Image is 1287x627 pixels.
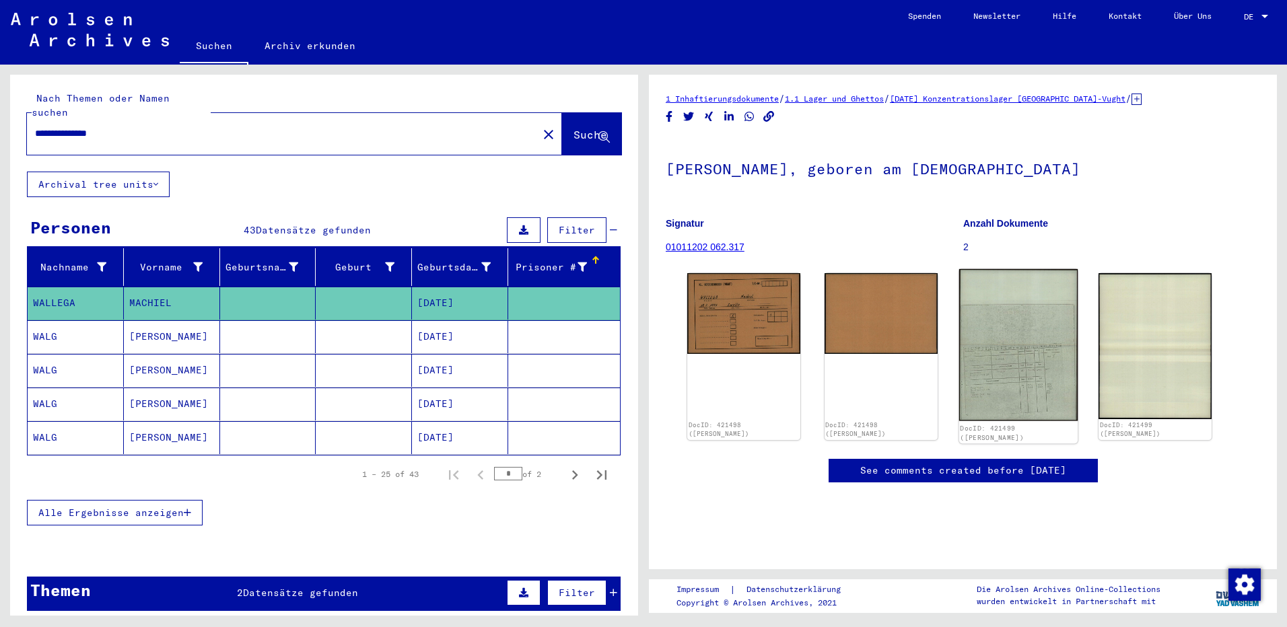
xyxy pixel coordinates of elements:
p: Copyright © Arolsen Archives, 2021 [676,597,857,609]
mat-cell: [DATE] [412,354,508,387]
div: Nachname [33,256,123,278]
mat-cell: [PERSON_NAME] [124,421,220,454]
button: Next page [561,461,588,488]
img: 002.jpg [1099,273,1212,419]
button: Share on LinkedIn [722,108,736,125]
a: 01011202 062.317 [666,242,744,252]
mat-header-cell: Nachname [28,248,124,286]
mat-header-cell: Geburtsname [220,248,316,286]
div: Nachname [33,260,106,274]
span: Datensätze gefunden [256,224,371,236]
img: 001.jpg [959,269,1077,421]
div: Prisoner # [514,256,604,278]
a: DocID: 421499 ([PERSON_NAME]) [960,425,1024,442]
div: Themen [30,578,91,602]
div: of 2 [494,468,561,480]
mat-label: Nach Themen oder Namen suchen [32,92,170,118]
div: Prisoner # [514,260,587,274]
span: Filter [559,224,595,236]
button: Previous page [467,461,494,488]
p: 2 [963,240,1260,254]
div: Zustimmung ändern [1228,568,1260,600]
div: | [676,583,857,597]
span: 2 [237,587,243,599]
mat-cell: MACHIEL [124,287,220,320]
mat-cell: [PERSON_NAME] [124,354,220,387]
a: DocID: 421498 ([PERSON_NAME]) [689,421,749,438]
button: Suche [562,113,621,155]
mat-cell: WALG [28,320,124,353]
mat-cell: [DATE] [412,421,508,454]
mat-header-cell: Prisoner # [508,248,620,286]
img: 001.jpg [687,273,800,353]
mat-cell: [DATE] [412,388,508,420]
img: yv_logo.png [1213,579,1263,612]
b: Anzahl Dokumente [963,218,1048,229]
img: 002.jpg [825,273,938,354]
a: [DATE] Konzentrationslager [GEOGRAPHIC_DATA]-Vught [890,94,1125,104]
div: Geburtsname [225,256,316,278]
mat-cell: WALG [28,388,124,420]
div: Geburtsname [225,260,299,274]
span: / [779,92,785,104]
h1: [PERSON_NAME], geboren am [DEMOGRAPHIC_DATA] [666,138,1260,197]
button: First page [440,461,467,488]
button: Share on Xing [702,108,716,125]
button: Last page [588,461,615,488]
a: Datenschutzerklärung [736,583,857,597]
button: Share on Twitter [682,108,696,125]
button: Alle Ergebnisse anzeigen [27,500,203,525]
p: Die Arolsen Archives Online-Collections [977,583,1160,595]
button: Share on WhatsApp [742,108,757,125]
p: wurden entwickelt in Partnerschaft mit [977,595,1160,607]
span: / [884,92,890,104]
div: 1 – 25 of 43 [362,468,419,480]
a: 1.1 Lager und Ghettos [785,94,884,104]
mat-cell: WALLEGA [28,287,124,320]
a: Impressum [676,583,730,597]
span: Alle Ergebnisse anzeigen [38,507,184,519]
div: Geburt‏ [321,260,394,274]
mat-cell: WALG [28,354,124,387]
div: Geburtsdatum [417,256,508,278]
div: Geburtsdatum [417,260,491,274]
span: Datensätze gefunden [243,587,358,599]
a: See comments created before [DATE] [860,464,1066,478]
img: Arolsen_neg.svg [11,13,169,46]
a: Suchen [180,30,248,65]
mat-cell: [PERSON_NAME] [124,388,220,420]
button: Filter [547,217,606,243]
a: 1 Inhaftierungsdokumente [666,94,779,104]
b: Signatur [666,218,704,229]
div: Vorname [129,260,203,274]
span: / [1125,92,1132,104]
mat-header-cell: Geburt‏ [316,248,412,286]
span: Suche [573,128,607,141]
a: DocID: 421499 ([PERSON_NAME]) [1100,421,1160,438]
mat-cell: [PERSON_NAME] [124,320,220,353]
mat-cell: [DATE] [412,287,508,320]
mat-cell: WALG [28,421,124,454]
div: Vorname [129,256,219,278]
mat-header-cell: Vorname [124,248,220,286]
mat-icon: close [541,126,557,143]
span: 43 [244,224,256,236]
span: Filter [559,587,595,599]
button: Archival tree units [27,172,170,197]
mat-header-cell: Geburtsdatum [412,248,508,286]
img: Zustimmung ändern [1228,568,1261,601]
div: Geburt‏ [321,256,411,278]
button: Filter [547,580,606,605]
button: Clear [535,120,562,147]
a: DocID: 421498 ([PERSON_NAME]) [825,421,886,438]
div: Personen [30,215,111,239]
a: Archiv erkunden [248,30,372,62]
span: DE [1244,12,1259,22]
mat-cell: [DATE] [412,320,508,353]
button: Copy link [762,108,776,125]
button: Share on Facebook [662,108,676,125]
